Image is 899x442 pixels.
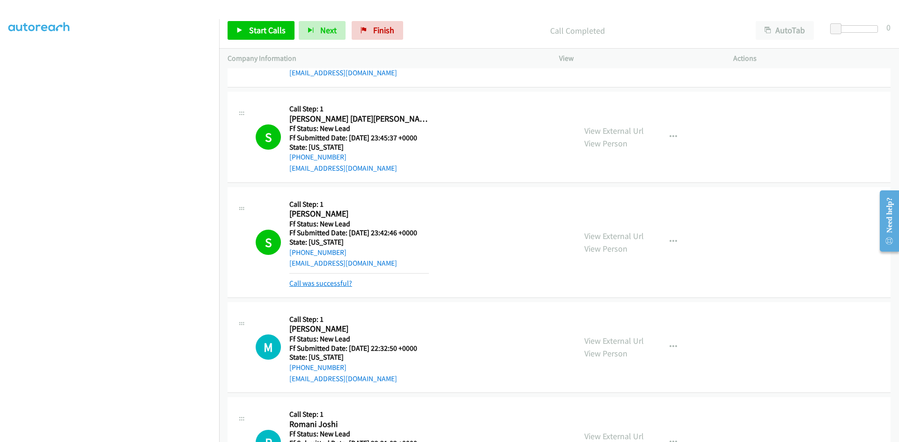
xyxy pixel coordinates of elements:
button: AutoTab [756,21,814,40]
h5: State: [US_STATE] [289,238,429,247]
span: Start Calls [249,25,286,36]
a: View External Url [584,125,644,136]
h5: Ff Status: New Lead [289,334,417,344]
h1: S [256,230,281,255]
a: [PHONE_NUMBER] [289,363,346,372]
a: View External Url [584,431,644,442]
a: View Person [584,243,627,254]
p: Actions [733,53,891,64]
a: [PHONE_NUMBER] [289,248,346,257]
p: Company Information [228,53,542,64]
h5: Ff Status: New Lead [289,219,429,229]
a: Start Calls [228,21,295,40]
a: View Person [584,138,627,149]
h2: [PERSON_NAME] [289,324,417,334]
h1: S [256,124,281,150]
a: [PHONE_NUMBER] [289,152,346,161]
h5: Call Step: 1 [289,104,429,114]
a: View External Url [584,231,644,241]
a: View Person [584,348,627,359]
a: [EMAIL_ADDRESS][DOMAIN_NAME] [289,164,397,173]
div: The call is yet to be attempted [256,334,281,360]
button: Next [299,21,346,40]
span: Finish [373,25,394,36]
a: Call was successful? [289,279,352,288]
h5: Ff Submitted Date: [DATE] 23:42:46 +0000 [289,228,429,238]
h1: M [256,334,281,360]
h2: [PERSON_NAME] [289,209,429,219]
a: View External Url [584,335,644,346]
h5: Call Step: 1 [289,315,417,324]
div: 0 [886,21,891,34]
p: Call Completed [416,24,739,37]
h5: State: [US_STATE] [289,143,429,152]
h5: Ff Status: New Lead [289,124,429,133]
h5: Call Step: 1 [289,410,417,419]
h2: [PERSON_NAME] [DATE][PERSON_NAME] [289,114,429,124]
h5: State: [US_STATE] [289,353,417,362]
h5: Ff Submitted Date: [DATE] 23:45:37 +0000 [289,133,429,143]
a: [EMAIL_ADDRESS][DOMAIN_NAME] [289,68,397,77]
h2: Romani Joshi [289,419,417,430]
a: [EMAIL_ADDRESS][DOMAIN_NAME] [289,374,397,383]
h5: Call Step: 1 [289,200,429,209]
iframe: Resource Center [872,184,899,258]
a: Finish [352,21,403,40]
h5: Ff Submitted Date: [DATE] 22:32:50 +0000 [289,344,417,353]
h5: Ff Status: New Lead [289,429,417,439]
span: Next [320,25,337,36]
a: [EMAIL_ADDRESS][DOMAIN_NAME] [289,259,397,268]
p: View [559,53,716,64]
